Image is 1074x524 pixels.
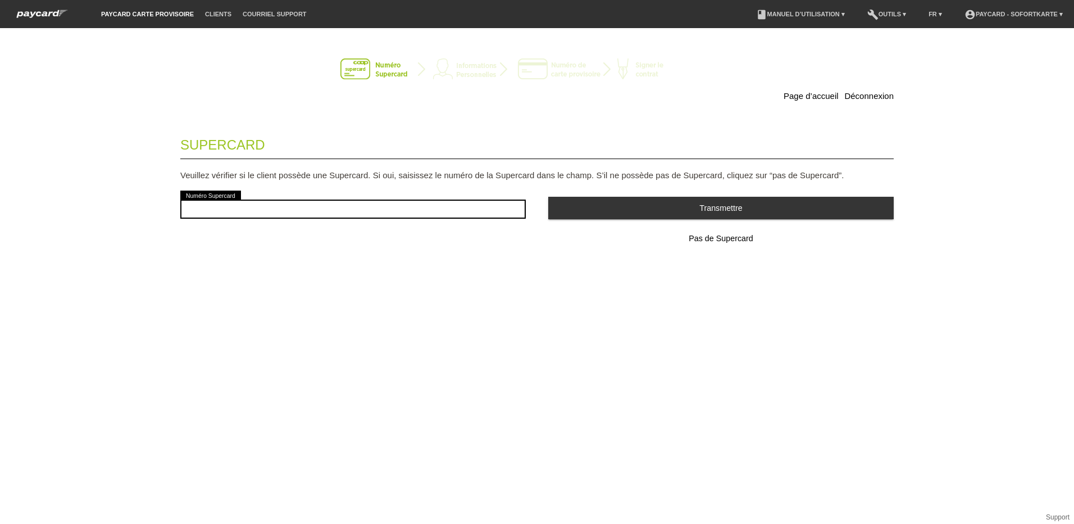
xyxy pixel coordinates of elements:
span: Transmettre [699,204,743,213]
p: Veuillez vérifier si le client possède une Supercard. Si oui, saisissez le numéro de la Supercard... [180,170,894,180]
a: FR ▾ [923,11,948,17]
a: account_circlepaycard - Sofortkarte ▾ [959,11,1068,17]
i: account_circle [964,9,976,20]
legend: Supercard [180,126,894,159]
img: paycard Sofortkarte [11,8,73,20]
a: Courriel Support [237,11,312,17]
a: bookManuel d’utilisation ▾ [750,11,850,17]
a: Déconnexion [844,91,894,101]
a: paycard Sofortkarte [11,13,73,21]
button: Transmettre [548,197,894,219]
a: buildOutils ▾ [862,11,912,17]
span: Pas de Supercard [689,234,753,243]
a: Clients [199,11,237,17]
i: build [867,9,879,20]
button: Pas de Supercard [548,228,894,250]
img: instantcard-v2-fr-1.png [340,58,734,81]
i: book [756,9,767,20]
a: Support [1046,513,1070,521]
a: paycard carte provisoire [95,11,199,17]
a: Page d’accueil [784,91,839,101]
